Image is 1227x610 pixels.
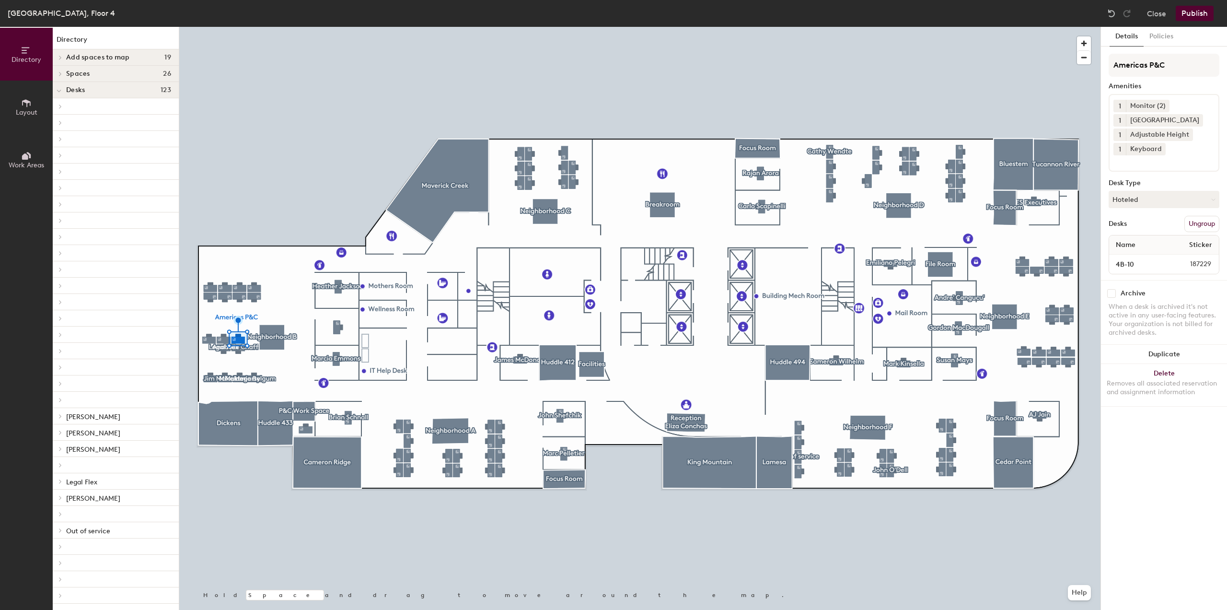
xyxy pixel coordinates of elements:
[66,527,110,535] span: Out of service
[1126,100,1169,112] div: Monitor (2)
[1119,101,1121,111] span: 1
[66,478,97,486] span: Legal Flex
[164,54,171,61] span: 19
[1109,179,1219,187] div: Desk Type
[53,35,179,49] h1: Directory
[1107,379,1221,397] div: Removes all associated reservation and assignment information
[1113,129,1126,141] button: 1
[8,7,115,19] div: [GEOGRAPHIC_DATA], Floor 4
[1111,236,1140,254] span: Name
[1109,82,1219,90] div: Amenities
[66,54,130,61] span: Add spaces to map
[1113,114,1126,127] button: 1
[66,70,90,78] span: Spaces
[66,86,85,94] span: Desks
[1122,9,1132,18] img: Redo
[1121,290,1146,297] div: Archive
[1184,216,1219,232] button: Ungroup
[1109,303,1219,337] div: When a desk is archived it's not active in any user-facing features. Your organization is not bil...
[1068,585,1091,600] button: Help
[1144,27,1179,47] button: Policies
[1184,236,1217,254] span: Sticker
[1101,364,1227,406] button: DeleteRemoves all associated reservation and assignment information
[1167,259,1217,270] span: 187229
[1113,143,1126,155] button: 1
[12,56,41,64] span: Directory
[16,108,37,117] span: Layout
[1101,345,1227,364] button: Duplicate
[1119,116,1121,126] span: 1
[1176,6,1214,21] button: Publish
[1111,258,1167,271] input: Unnamed desk
[66,494,120,503] span: [PERSON_NAME]
[1109,220,1127,228] div: Desks
[9,161,44,169] span: Work Areas
[66,446,120,454] span: [PERSON_NAME]
[1119,130,1121,140] span: 1
[1126,114,1203,127] div: [GEOGRAPHIC_DATA]
[1126,143,1166,155] div: Keyboard
[66,429,120,437] span: [PERSON_NAME]
[1109,191,1219,208] button: Hoteled
[1126,129,1193,141] div: Adjustable Height
[161,86,171,94] span: 123
[163,70,171,78] span: 26
[1119,144,1121,154] span: 1
[1110,27,1144,47] button: Details
[1147,6,1166,21] button: Close
[1107,9,1116,18] img: Undo
[66,413,120,421] span: [PERSON_NAME]
[1113,100,1126,112] button: 1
